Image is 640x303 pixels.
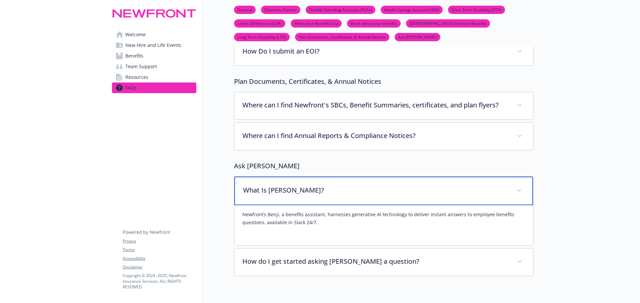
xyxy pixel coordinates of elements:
a: FAQs [112,82,196,93]
a: Resources [112,72,196,82]
a: Flexible Spending Accounts (FSAs) [306,6,375,13]
a: When your Benefits End [291,20,342,26]
a: Accessibility [123,255,196,261]
a: Benefits [112,51,196,61]
p: Where can I find Newfront's SBCs, Benefit Summaries, certificates, and plan flyers? [242,100,509,110]
p: Newfront’s Benji, a benefits assistant, harnesses generative AI technology to deliver instant ans... [242,211,525,227]
a: More about your benefits [347,20,401,26]
p: How Do I submit an EOI? [242,46,509,56]
a: Short Term Disability (STD) [448,6,505,13]
a: General [234,6,256,13]
span: FAQs [125,82,137,93]
div: What Is [PERSON_NAME]? [234,205,533,245]
div: How Do I submit an EOI? [234,38,533,66]
a: Privacy [123,238,196,244]
a: Terms [123,247,196,253]
a: Disclaimer [123,264,196,270]
p: Plan Documents, Certificates, & Annual Notices [234,76,533,86]
a: New Hire and Life Events [112,40,196,51]
div: Where can I find Annual Reports & Compliance Notices? [234,123,533,150]
p: Ask [PERSON_NAME] [234,161,533,171]
span: New Hire and Life Events [125,40,181,51]
p: Where can I find Annual Reports & Compliance Notices? [242,131,509,141]
a: Team Support [112,61,196,72]
p: How do I get started asking [PERSON_NAME] a question? [242,256,509,266]
div: Where can I find Newfront's SBCs, Benefit Summaries, certificates, and plan flyers? [234,92,533,119]
span: Benefits [125,51,143,61]
a: Welcome [112,29,196,40]
p: Copyright © 2024 - 2025 , Newfront Insurance Services, ALL RIGHTS RESERVED [123,273,196,290]
a: Ask [PERSON_NAME] [395,34,440,40]
p: What Is [PERSON_NAME]? [243,185,508,195]
a: Plan Documents, Certificates, & Annual Notices [295,34,389,40]
a: Long Term Disability (LTD) [234,34,290,40]
a: [DEMOGRAPHIC_DATA] Inclusive Benefits [406,20,490,26]
span: Team Support [125,61,157,72]
a: Leave Of Absence (LOA) [234,20,285,26]
a: Health Savings Account (HSA) [381,6,443,13]
div: What Is [PERSON_NAME]? [234,177,533,205]
a: Domestic Partner [261,6,300,13]
span: Resources [125,72,148,82]
span: Welcome [125,29,146,40]
div: How do I get started asking [PERSON_NAME] a question? [234,248,533,276]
